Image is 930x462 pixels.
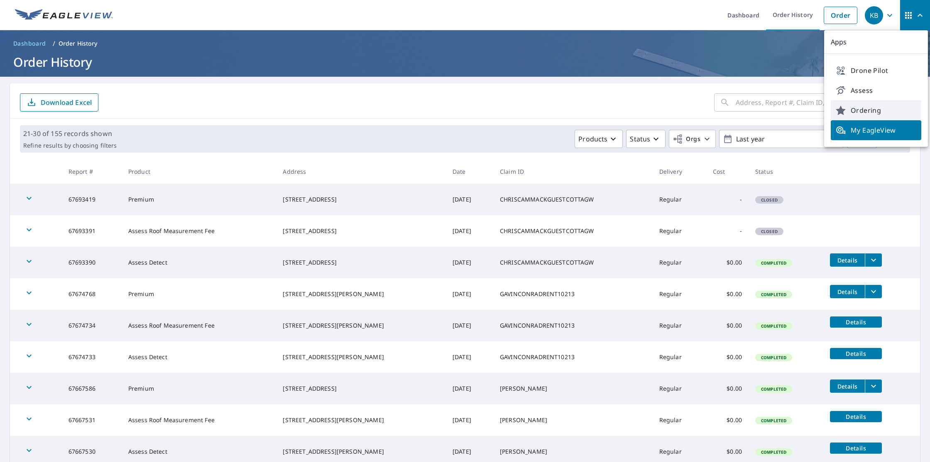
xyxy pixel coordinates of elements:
th: Cost [706,159,749,184]
span: Details [835,288,860,296]
td: CHRISCAMMACKGUESTCOTTAGW [493,215,653,247]
td: [DATE] [446,278,493,310]
td: $0.00 [706,373,749,404]
span: Details [835,318,877,326]
td: CHRISCAMMACKGUESTCOTTAGW [493,184,653,215]
p: Download Excel [41,98,92,107]
td: [DATE] [446,341,493,373]
td: 67674768 [62,278,122,310]
td: Assess Detect [122,247,277,278]
div: [STREET_ADDRESS] [283,384,439,393]
td: Assess Roof Measurement Fee [122,215,277,247]
p: Products [578,134,607,144]
div: [STREET_ADDRESS][PERSON_NAME] [283,321,439,330]
span: Details [835,444,877,452]
div: [STREET_ADDRESS][PERSON_NAME] [283,353,439,361]
button: Download Excel [20,93,98,112]
td: Regular [653,373,706,404]
span: Details [835,350,877,357]
div: [STREET_ADDRESS] [283,258,439,267]
th: Delivery [653,159,706,184]
span: Orgs [673,134,700,144]
button: detailsBtn-67667586 [830,379,865,393]
p: Last year [733,132,830,146]
td: - [706,215,749,247]
p: Apps [824,30,928,54]
th: Address [276,159,445,184]
td: GAVINCONRADRENT10213 [493,310,653,341]
th: Report # [62,159,122,184]
td: 67667586 [62,373,122,404]
button: filesDropdownBtn-67674768 [865,285,882,298]
td: 67674733 [62,341,122,373]
span: Completed [756,449,791,455]
td: CHRISCAMMACKGUESTCOTTAGW [493,247,653,278]
td: Premium [122,184,277,215]
td: Regular [653,341,706,373]
div: [STREET_ADDRESS][PERSON_NAME] [283,447,439,456]
td: [DATE] [446,247,493,278]
img: EV Logo [15,9,113,22]
td: Regular [653,310,706,341]
td: $0.00 [706,404,749,436]
button: detailsBtn-67667530 [830,443,882,454]
td: 67693419 [62,184,122,215]
span: Assess [836,85,916,95]
td: Premium [122,373,277,404]
p: Status [630,134,650,144]
div: [STREET_ADDRESS] [283,227,439,235]
td: Premium [122,278,277,310]
p: 21-30 of 155 records shown [23,129,117,139]
button: detailsBtn-67674768 [830,285,865,298]
span: Drone Pilot [836,66,916,75]
td: $0.00 [706,310,749,341]
td: $0.00 [706,247,749,278]
span: Details [835,382,860,390]
td: 67693390 [62,247,122,278]
td: - [706,184,749,215]
td: [DATE] [446,404,493,436]
td: Regular [653,215,706,247]
span: Closed [756,197,783,203]
span: Details [835,256,860,264]
a: Drone Pilot [831,61,921,80]
td: GAVINCONRADRENT10213 [493,341,653,373]
div: [STREET_ADDRESS] [283,195,439,204]
button: filesDropdownBtn-67693390 [865,253,882,267]
td: [DATE] [446,373,493,404]
td: [DATE] [446,310,493,341]
td: [DATE] [446,215,493,247]
button: detailsBtn-67667531 [830,411,882,422]
a: Dashboard [10,37,49,50]
div: KB [865,6,883,24]
input: Address, Report #, Claim ID, etc. [736,91,874,114]
td: Regular [653,278,706,310]
span: Ordering [836,105,916,115]
td: $0.00 [706,341,749,373]
button: detailsBtn-67674733 [830,348,882,359]
td: $0.00 [706,278,749,310]
span: Completed [756,323,791,329]
td: Regular [653,184,706,215]
span: Completed [756,355,791,360]
td: Regular [653,247,706,278]
span: Completed [756,292,791,297]
button: Products [575,130,623,148]
th: Status [749,159,823,184]
th: Product [122,159,277,184]
td: 67693391 [62,215,122,247]
div: [STREET_ADDRESS][PERSON_NAME] [283,290,439,298]
span: Closed [756,229,783,234]
button: detailsBtn-67674734 [830,316,882,328]
li: / [53,39,55,49]
span: Dashboard [13,39,46,48]
button: detailsBtn-67693390 [830,253,865,267]
td: [DATE] [446,184,493,215]
td: 67674734 [62,310,122,341]
td: GAVINCONRADRENT10213 [493,278,653,310]
td: 67667531 [62,404,122,436]
p: Order History [59,39,98,48]
span: Completed [756,260,791,266]
td: [PERSON_NAME] [493,404,653,436]
button: Last year [719,130,844,148]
